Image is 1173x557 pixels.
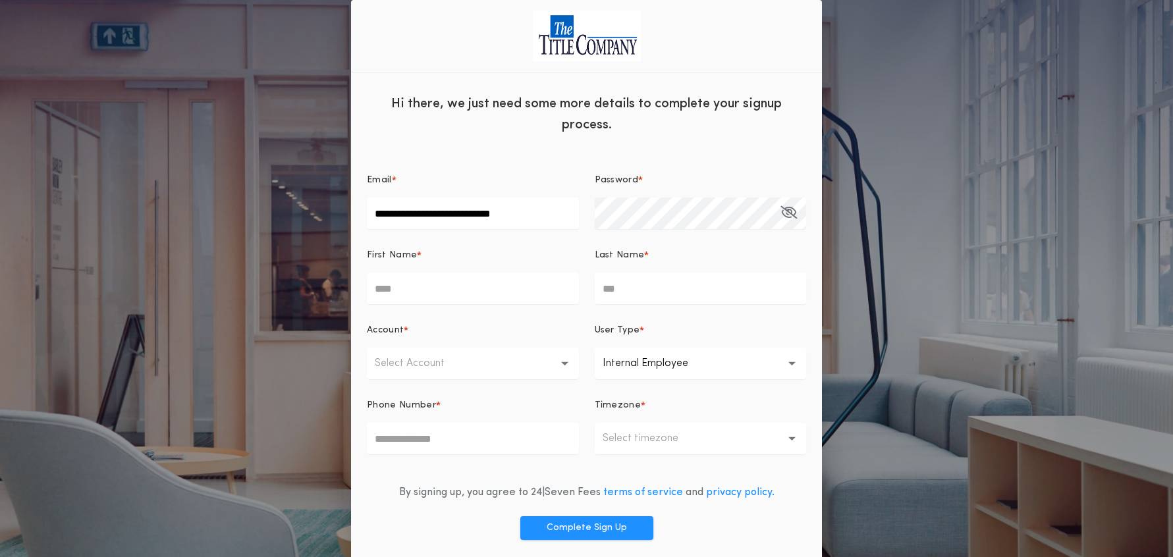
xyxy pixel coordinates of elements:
input: Password* [595,198,807,229]
input: Email* [367,198,579,229]
img: logo [533,11,641,61]
p: Password [595,174,639,187]
input: Phone Number* [367,423,579,454]
p: Select Account [375,356,466,371]
button: Select timezone [595,423,807,454]
a: terms of service [603,487,683,498]
p: Internal Employee [603,356,709,371]
button: Internal Employee [595,348,807,379]
button: Password* [780,198,797,229]
a: privacy policy. [706,487,775,498]
input: Last Name* [595,273,807,304]
button: Select Account [367,348,579,379]
p: Account [367,324,404,337]
div: Hi there, we just need some more details to complete your signup process. [351,83,822,142]
p: Email [367,174,392,187]
p: User Type [595,324,640,337]
p: First Name [367,249,417,262]
p: Last Name [595,249,645,262]
input: First Name* [367,273,579,304]
button: Complete Sign Up [520,516,653,540]
p: Phone Number [367,399,436,412]
div: By signing up, you agree to 24|Seven Fees and [399,485,775,500]
p: Timezone [595,399,641,412]
p: Select timezone [603,431,699,446]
